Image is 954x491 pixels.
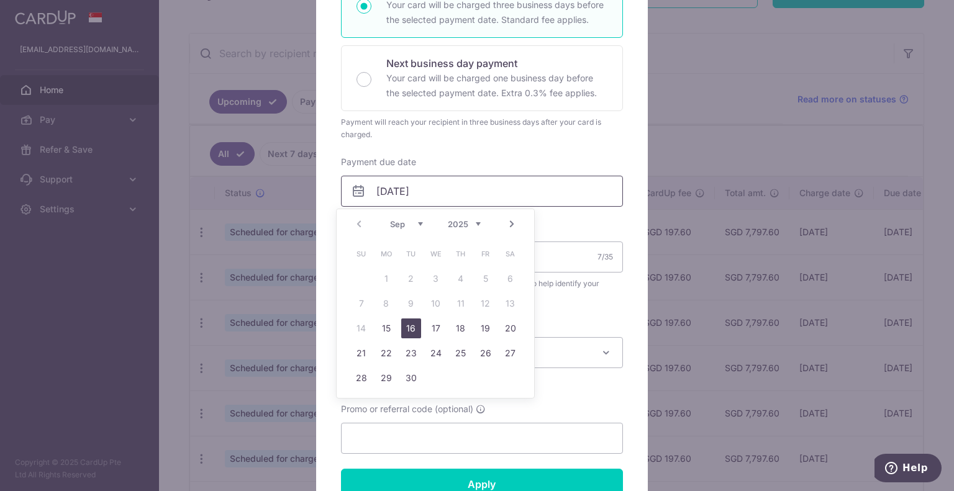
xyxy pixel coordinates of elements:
span: Tuesday [401,244,421,264]
a: 20 [501,318,520,338]
div: 7/35 [597,251,613,263]
span: Sunday [352,244,371,264]
span: Promo or referral code (optional) [341,403,473,415]
a: 28 [352,368,371,388]
p: Next business day payment [386,56,607,71]
a: 29 [376,368,396,388]
span: Monday [376,244,396,264]
a: 25 [451,343,471,363]
a: 23 [401,343,421,363]
a: 22 [376,343,396,363]
a: Next [504,217,519,232]
a: 30 [401,368,421,388]
span: Saturday [501,244,520,264]
a: 17 [426,318,446,338]
a: 26 [476,343,496,363]
a: 15 [376,318,396,338]
a: 18 [451,318,471,338]
span: Thursday [451,244,471,264]
a: 19 [476,318,496,338]
div: Payment will reach your recipient in three business days after your card is charged. [341,116,623,141]
input: DD / MM / YYYY [341,176,623,207]
a: 16 [401,318,421,338]
p: Your card will be charged one business day before the selected payment date. Extra 0.3% fee applies. [386,71,607,101]
iframe: Opens a widget where you can find more information [874,454,942,485]
span: Wednesday [426,244,446,264]
a: 21 [352,343,371,363]
a: 24 [426,343,446,363]
span: Friday [476,244,496,264]
a: 27 [501,343,520,363]
label: Payment due date [341,156,416,168]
